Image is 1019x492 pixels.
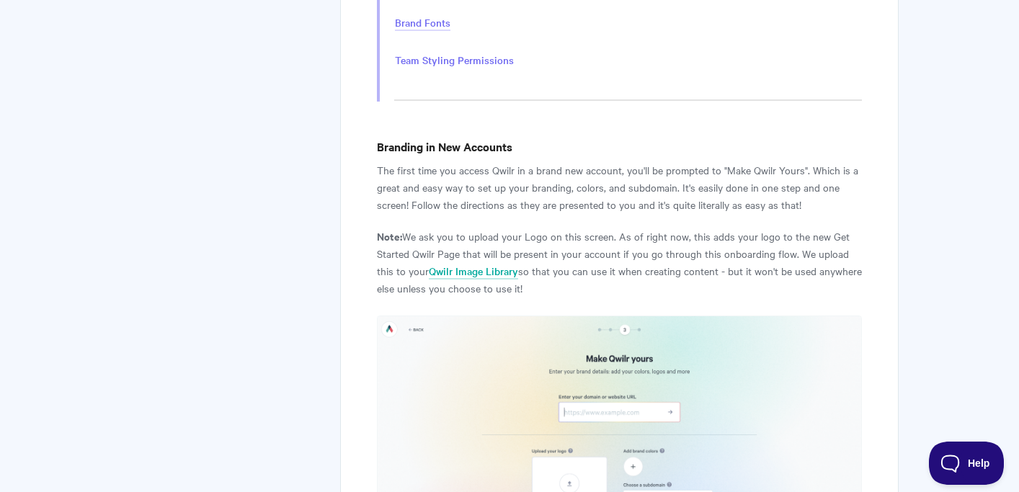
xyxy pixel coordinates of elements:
iframe: Toggle Customer Support [929,442,1005,485]
strong: Note: [377,228,402,243]
a: Qwilr Image Library [429,264,518,279]
a: Brand Fonts [395,15,450,31]
h4: Branding in New Accounts [377,138,862,156]
p: We ask you to upload your Logo on this screen. As of right now, this adds your logo to the new Ge... [377,228,862,297]
p: The first time you access Qwilr in a brand new account, you'll be prompted to "Make Qwilr Yours".... [377,161,862,213]
a: Team Styling Permissions [395,53,514,68]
